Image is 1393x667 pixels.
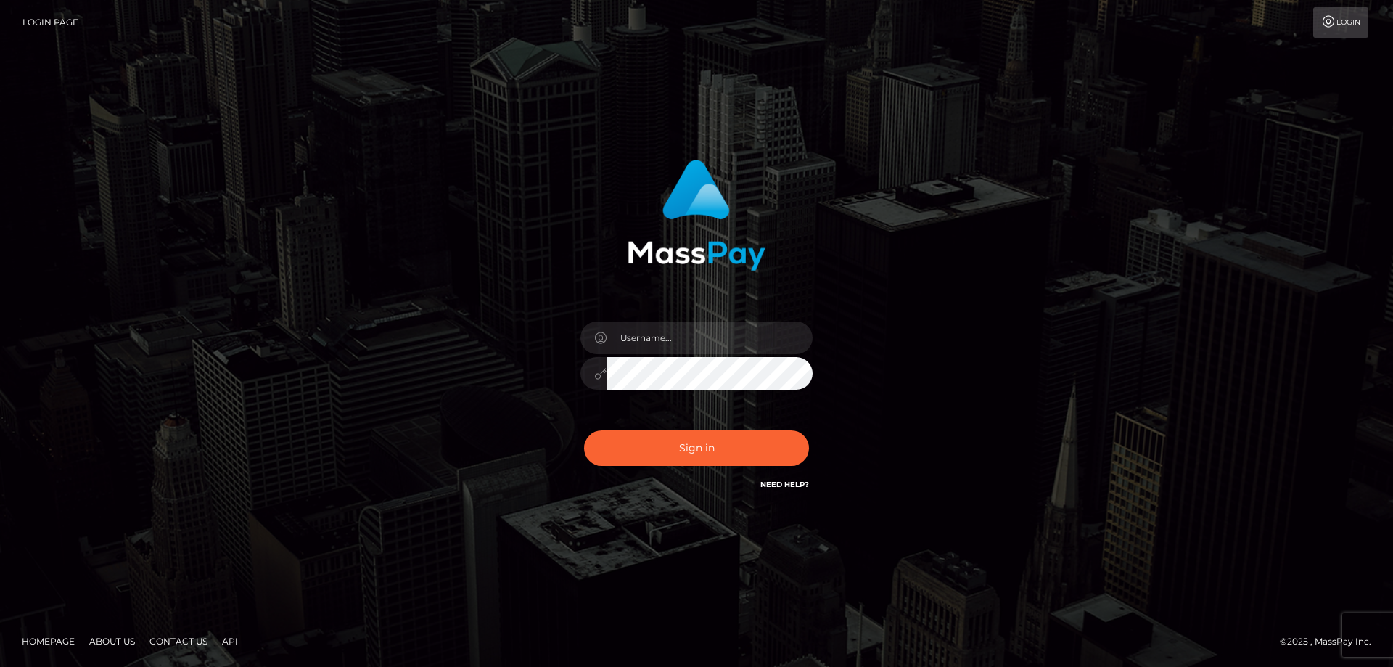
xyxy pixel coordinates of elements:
div: © 2025 , MassPay Inc. [1280,634,1382,650]
button: Sign in [584,430,809,466]
a: About Us [83,630,141,652]
a: Homepage [16,630,81,652]
a: Contact Us [144,630,213,652]
img: MassPay Login [628,160,765,271]
input: Username... [607,322,813,354]
a: Login Page [22,7,78,38]
a: API [216,630,244,652]
a: Need Help? [760,480,809,489]
a: Login [1313,7,1368,38]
